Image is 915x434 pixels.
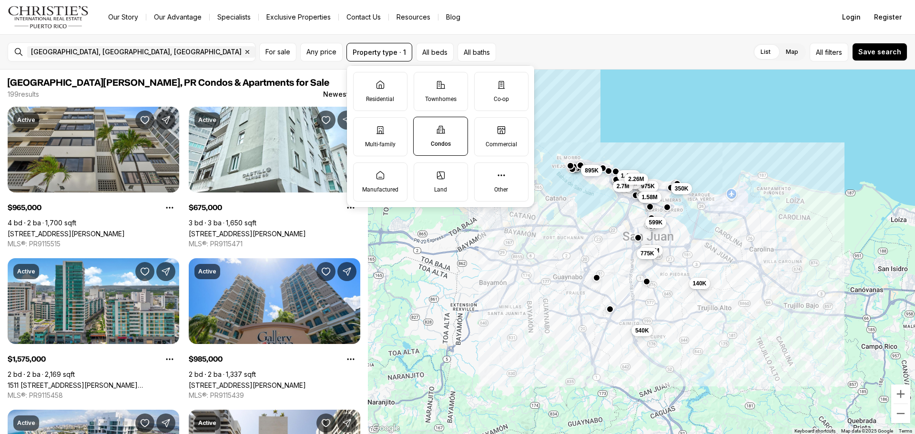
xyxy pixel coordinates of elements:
[135,414,154,433] button: Save Property: 404 AVE DE LA CONSTITUCION #2008
[189,230,306,238] a: 60 CARIBE #7A, SAN JUAN PR, 00907
[416,43,454,61] button: All beds
[210,10,258,24] a: Specialists
[581,165,602,176] button: 895K
[637,181,659,192] button: 975K
[8,230,125,238] a: 56 KINGS COURT ST #2A, SAN JUAN PR, 00911
[638,192,661,203] button: 1.58M
[868,8,907,27] button: Register
[316,262,335,281] button: Save Property: 103 DE DIEGO AVENUE #1706
[645,217,667,228] button: 599K
[852,43,907,61] button: Save search
[341,350,360,369] button: Property options
[156,414,175,433] button: Share Property
[337,262,356,281] button: Share Property
[641,182,655,190] span: 975K
[8,6,89,29] img: logo
[494,95,509,103] p: Co-op
[160,350,179,369] button: Property options
[17,268,35,275] p: Active
[640,250,654,257] span: 775K
[8,381,179,389] a: 1511 AVENIDA PONCE DE LEON #1023, SAN JUAN PR, 00909
[457,43,496,61] button: All baths
[689,278,711,289] button: 140K
[306,48,336,56] span: Any price
[836,8,866,27] button: Login
[778,43,806,61] label: Map
[621,172,637,180] span: 1.45M
[316,414,335,433] button: Save Property: 1501 ASHFORD AVENUE #9A
[635,327,649,334] span: 540K
[337,414,356,433] button: Share Property
[628,175,644,183] span: 2.26M
[135,111,154,130] button: Save Property: 56 KINGS COURT ST #2A
[675,185,689,192] span: 350K
[389,10,438,24] a: Resources
[640,245,663,256] button: 1.48M
[425,95,457,103] p: Townhomes
[135,262,154,281] button: Save Property: 1511 AVENIDA PONCE DE LEON #1023
[874,13,902,21] span: Register
[631,325,653,336] button: 540K
[431,140,451,148] p: Condos
[825,47,842,57] span: filters
[362,186,398,193] p: Manufactured
[339,10,388,24] button: Contact Us
[316,111,335,130] button: Save Property: 60 CARIBE #7A
[637,248,658,259] button: 775K
[317,85,366,104] button: Newest
[259,10,338,24] a: Exclusive Properties
[198,419,216,427] p: Active
[642,193,658,201] span: 1.58M
[643,247,659,254] span: 1.48M
[494,186,508,193] p: Other
[160,198,179,217] button: Property options
[8,78,329,88] span: [GEOGRAPHIC_DATA][PERSON_NAME], PR Condos & Apartments for Sale
[337,111,356,130] button: Share Property
[617,170,640,182] button: 1.45M
[585,167,599,174] span: 895K
[753,43,778,61] label: List
[617,182,630,190] span: 2.7M
[31,48,242,56] span: [GEOGRAPHIC_DATA], [GEOGRAPHIC_DATA], [GEOGRAPHIC_DATA]
[434,186,447,193] p: Land
[816,47,823,57] span: All
[346,43,412,61] button: Property type · 1
[671,183,692,194] button: 350K
[810,43,848,61] button: Allfilters
[8,91,39,98] p: 199 results
[323,91,349,98] span: Newest
[156,262,175,281] button: Share Property
[101,10,146,24] a: Our Story
[156,111,175,130] button: Share Property
[189,381,306,389] a: 103 DE DIEGO AVENUE #1706, SAN JUAN PR, 00911
[146,10,209,24] a: Our Advantage
[17,116,35,124] p: Active
[198,116,216,124] p: Active
[624,173,648,185] button: 2.26M
[366,95,394,103] p: Residential
[858,48,901,56] span: Save search
[613,181,633,192] button: 2.7M
[198,268,216,275] p: Active
[438,10,468,24] a: Blog
[486,141,517,148] p: Commercial
[265,48,290,56] span: For sale
[341,198,360,217] button: Property options
[649,219,663,226] span: 599K
[259,43,296,61] button: For sale
[365,141,396,148] p: Multi-family
[300,43,343,61] button: Any price
[842,13,861,21] span: Login
[693,280,707,287] span: 140K
[17,419,35,427] p: Active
